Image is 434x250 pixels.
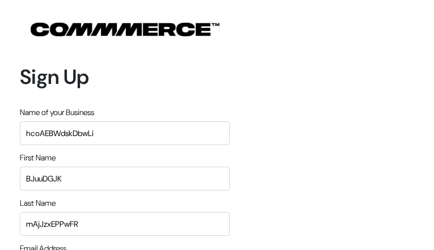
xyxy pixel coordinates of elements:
[20,197,56,209] label: Last Name
[20,65,230,89] h1: Sign Up
[31,23,220,36] img: COMMMERCE
[20,152,56,164] label: First Name
[20,107,94,118] label: Name of your Business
